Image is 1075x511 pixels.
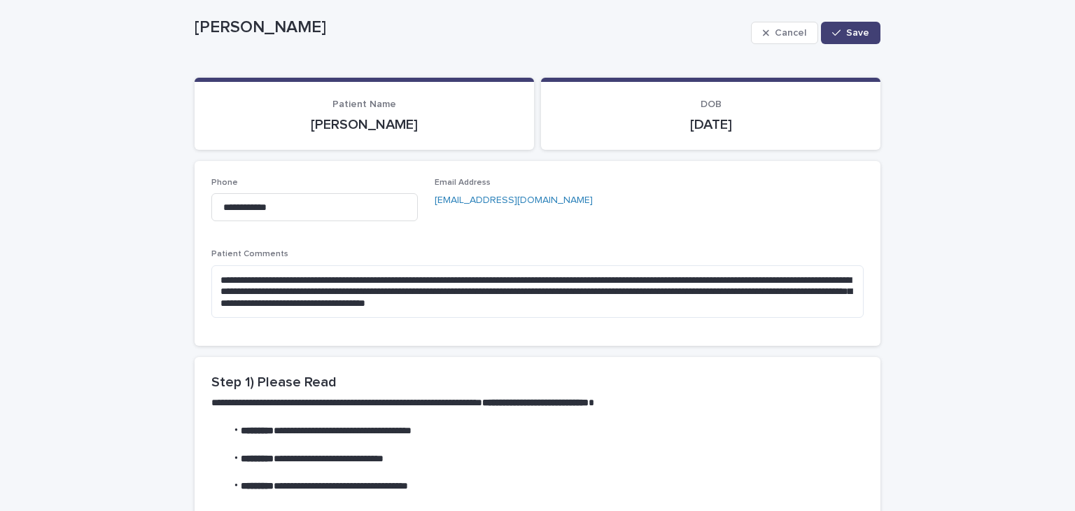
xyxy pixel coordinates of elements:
p: [DATE] [558,116,864,133]
span: Phone [211,178,238,187]
span: Patient Name [332,99,396,109]
p: [PERSON_NAME] [211,116,517,133]
p: [PERSON_NAME] [195,17,745,38]
a: [EMAIL_ADDRESS][DOMAIN_NAME] [435,195,593,205]
span: Email Address [435,178,491,187]
span: DOB [701,99,722,109]
span: Save [846,28,869,38]
span: Cancel [775,28,806,38]
span: Patient Comments [211,250,288,258]
button: Cancel [751,22,818,44]
h2: Step 1) Please Read [211,374,864,391]
button: Save [821,22,880,44]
